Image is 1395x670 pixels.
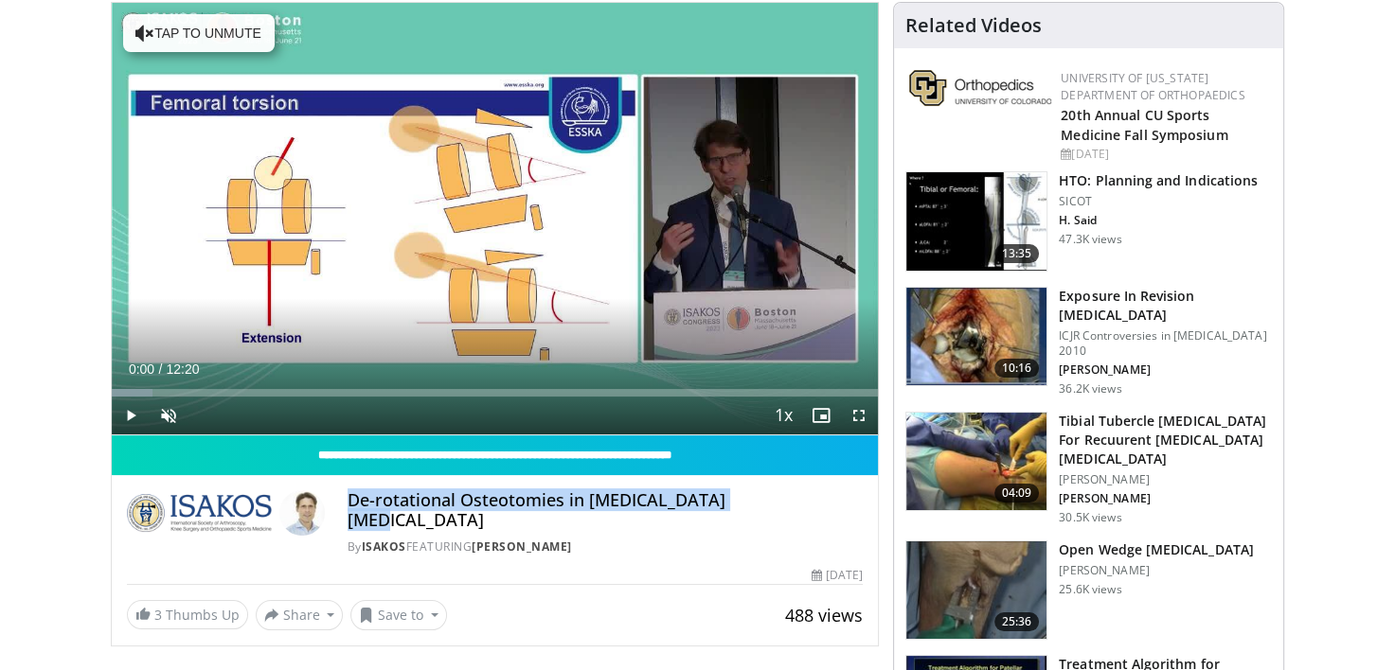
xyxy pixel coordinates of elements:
[906,541,1046,640] img: 1390019_3.png.150x105_q85_crop-smart_upscale.jpg
[127,600,248,629] a: 3 Thumbs Up
[906,413,1046,511] img: O0cEsGv5RdudyPNn5hMDoxOjB1O5lLKx_1.150x105_q85_crop-smart_upscale.jpg
[159,361,163,377] span: /
[1059,412,1272,468] h3: Tibial Tubercle [MEDICAL_DATA] For Recuurent [MEDICAL_DATA] [MEDICAL_DATA]
[362,538,406,555] a: ISAKOS
[150,397,188,434] button: Unmute
[279,490,325,536] img: Avatar
[350,600,447,630] button: Save to
[1059,472,1272,487] p: [PERSON_NAME]
[1059,287,1272,325] h3: Exposure In Revision [MEDICAL_DATA]
[905,540,1272,641] a: 25:36 Open Wedge [MEDICAL_DATA] [PERSON_NAME] 25.6K views
[1059,362,1272,378] p: [PERSON_NAME]
[1059,491,1272,506] p: [PERSON_NAME]
[764,397,802,434] button: Playback Rate
[348,538,863,555] div: By FEATURING
[256,600,344,630] button: Share
[1059,328,1272,359] p: ICJR Controversies in [MEDICAL_DATA] 2010
[1059,213,1258,228] p: H. Said
[1059,194,1258,209] p: SICOT
[127,490,272,536] img: ISAKOS
[112,389,879,397] div: Progress Bar
[1059,232,1121,247] p: 47.3K views
[1059,171,1258,190] h3: HTO: Planning and Indications
[1061,106,1227,144] a: 20th Annual CU Sports Medicine Fall Symposium
[123,14,275,52] button: Tap to unmute
[1059,510,1121,525] p: 30.5K views
[840,397,878,434] button: Fullscreen
[112,3,879,435] video-js: Video Player
[1059,582,1121,597] p: 25.6K views
[905,14,1042,37] h4: Related Videos
[1059,540,1254,559] h3: Open Wedge [MEDICAL_DATA]
[994,612,1040,631] span: 25:36
[905,287,1272,397] a: 10:16 Exposure In Revision [MEDICAL_DATA] ICJR Controversies in [MEDICAL_DATA] 2010 [PERSON_NAME]...
[348,490,863,531] h4: De-rotational Osteotomies in [MEDICAL_DATA] [MEDICAL_DATA]
[905,171,1272,272] a: 13:35 HTO: Planning and Indications SICOT H. Said 47.3K views
[909,70,1051,106] img: 355603a8-37da-49b6-856f-e00d7e9307d3.png.150x105_q85_autocrop_double_scale_upscale_version-0.2.png
[994,244,1040,263] span: 13:35
[1061,146,1268,163] div: [DATE]
[154,606,162,624] span: 3
[1061,70,1244,103] a: University of [US_STATE] Department of Orthopaedics
[166,361,199,377] span: 12:20
[1059,563,1254,578] p: [PERSON_NAME]
[812,567,863,584] div: [DATE]
[906,172,1046,271] img: 297961_0002_1.png.150x105_q85_crop-smart_upscale.jpg
[905,412,1272,525] a: 04:09 Tibial Tubercle [MEDICAL_DATA] For Recuurent [MEDICAL_DATA] [MEDICAL_DATA] [PERSON_NAME] [P...
[472,538,572,555] a: [PERSON_NAME]
[1059,381,1121,397] p: 36.2K views
[906,288,1046,386] img: Screen_shot_2010-09-03_at_2.11.03_PM_2.png.150x105_q85_crop-smart_upscale.jpg
[785,604,863,626] span: 488 views
[802,397,840,434] button: Enable picture-in-picture mode
[994,484,1040,502] span: 04:09
[112,397,150,434] button: Play
[129,361,154,377] span: 0:00
[994,359,1040,378] span: 10:16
